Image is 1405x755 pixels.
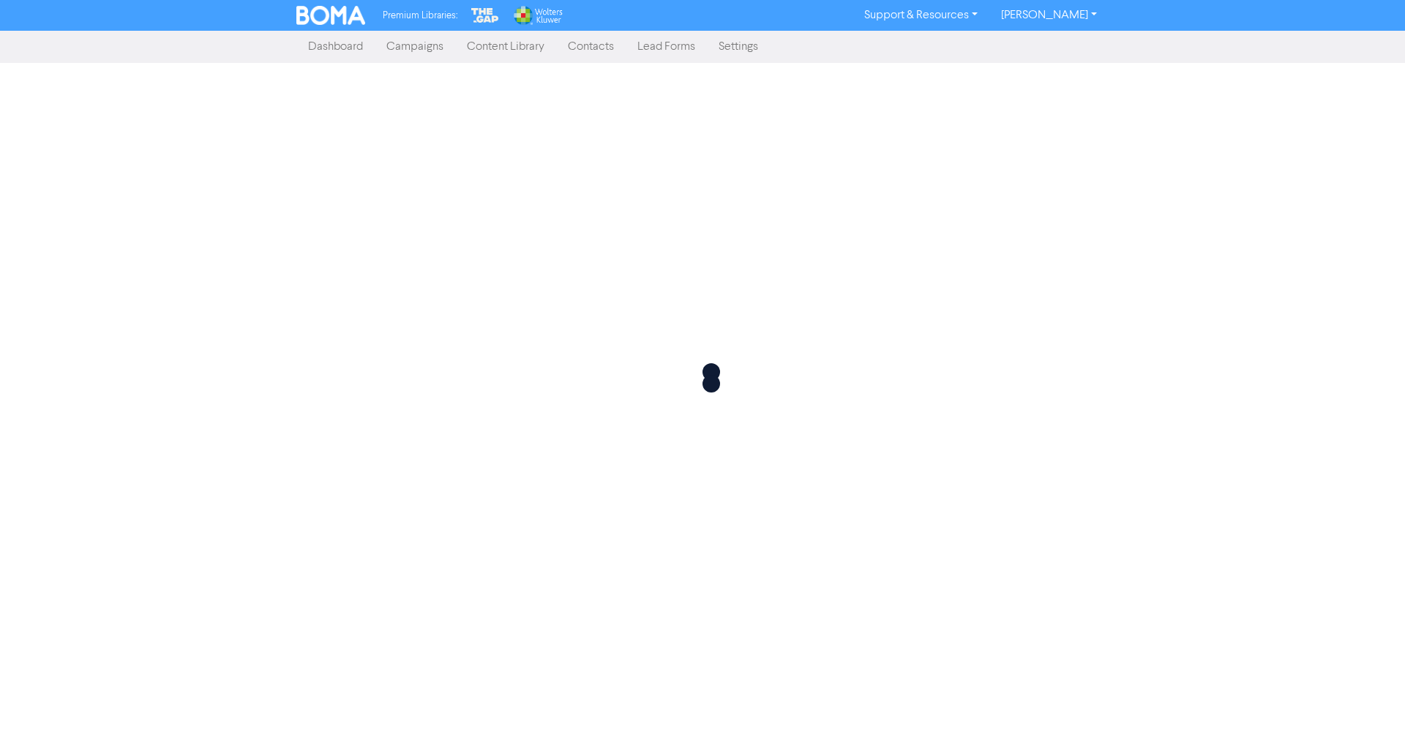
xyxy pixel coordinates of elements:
img: BOMA Logo [296,6,365,25]
a: Content Library [455,32,556,62]
a: Campaigns [375,32,455,62]
a: Support & Resources [853,4,989,27]
img: Wolters Kluwer [512,6,562,25]
a: Settings [707,32,770,62]
span: Premium Libraries: [383,11,457,21]
a: Contacts [556,32,626,62]
a: Lead Forms [626,32,707,62]
a: [PERSON_NAME] [989,4,1109,27]
a: Dashboard [296,32,375,62]
img: The Gap [469,6,501,25]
